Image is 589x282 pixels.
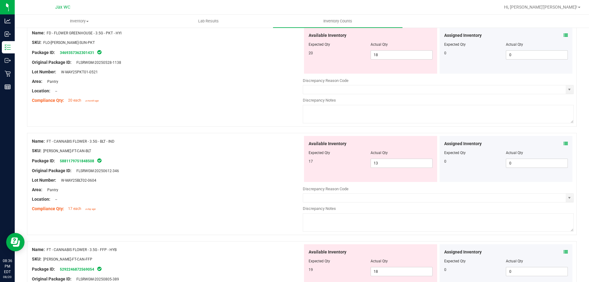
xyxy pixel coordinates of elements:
span: [PERSON_NAME]-FT-CAN-FFP [43,257,92,261]
iframe: Resource center [6,233,25,251]
span: select [566,85,573,94]
span: Name: [32,139,45,144]
div: Actual Qty [506,150,568,156]
span: Inventory Counts [315,18,360,24]
span: FLSRWGM-20250805-389 [73,277,119,281]
span: FLSRWGM-20250612-346 [73,169,119,173]
a: Inventory Counts [273,15,402,28]
span: Area: [32,187,42,192]
a: 5881179751848508 [60,159,94,163]
div: Expected Qty [444,150,506,156]
span: SKU: [32,257,41,261]
span: Inventory [15,18,144,24]
span: Pantry [44,79,58,84]
div: Discrepancy Notes [303,97,574,103]
div: Actual Qty [506,258,568,264]
span: 19 [309,268,313,272]
span: Assigned Inventory [444,249,482,255]
span: W-MAY25PKT01-0521 [58,70,98,74]
span: In Sync [97,49,102,55]
span: Assigned Inventory [444,32,482,39]
span: Hi, [PERSON_NAME]'[PERSON_NAME]! [504,5,577,10]
span: 17 each [68,207,81,211]
span: Package ID: [32,158,55,163]
span: a month ago [85,99,99,102]
span: Assigned Inventory [444,141,482,147]
span: FLO-[PERSON_NAME]-SUN-PKT [43,41,95,45]
input: 0 [506,51,568,59]
span: Expected Qty [309,42,330,47]
span: Original Package ID: [32,276,71,281]
span: 20 each [68,98,81,102]
div: Expected Qty [444,42,506,47]
span: Jax WC [55,5,70,10]
div: 0 [444,50,506,56]
inline-svg: Reports [5,84,11,90]
span: FT - CANNABIS FLOWER - 3.5G - FFP - HYB [47,248,117,252]
span: Expected Qty [309,151,330,155]
span: Discrepancy Reason Code [303,187,348,191]
span: FT - CANNABIS FLOWER - 3.5G - BLT - IND [47,139,114,144]
div: Expected Qty [444,258,506,264]
span: In Sync [97,266,102,272]
span: Location: [32,88,50,93]
input: 0 [506,159,568,168]
span: Location: [32,197,50,202]
span: [PERSON_NAME]-FT-CAN-BLT [43,149,91,153]
span: SKU: [32,40,41,45]
span: FD - FLOWER GREENHOUSE - 3.5G - PKT - HYI [47,31,121,35]
inline-svg: Inventory [5,44,11,50]
span: Actual Qty [371,259,388,263]
span: SKU: [32,148,41,153]
span: Available Inventory [309,32,346,39]
span: Compliance Qty: [32,98,64,103]
span: -- [52,197,57,202]
span: -- [52,89,57,93]
span: Lot Number: [32,178,56,183]
span: Original Package ID: [32,168,71,173]
p: 08:36 PM EDT [3,258,12,275]
inline-svg: Outbound [5,57,11,64]
span: Expected Qty [309,259,330,263]
input: 13 [371,159,432,168]
span: W-MAY25BLT02-0604 [58,178,96,183]
span: Available Inventory [309,249,346,255]
span: 20 [309,51,313,55]
span: In Sync [97,157,102,164]
a: Inventory [15,15,144,28]
a: 3469357362301431 [60,51,94,55]
span: Discrepancy Reason Code [303,78,348,83]
div: 0 [444,267,506,272]
inline-svg: Analytics [5,18,11,24]
p: 08/20 [3,275,12,279]
span: Actual Qty [371,151,388,155]
div: 0 [444,159,506,164]
span: FLSRWGM-20250528-1138 [73,60,121,65]
a: 5292246872569054 [60,267,94,272]
span: Package ID: [32,50,55,55]
input: 18 [371,267,432,276]
span: Compliance Qty: [32,206,64,211]
span: Name: [32,30,45,35]
div: Discrepancy Notes [303,206,574,212]
span: Pantry [44,188,58,192]
span: Actual Qty [371,42,388,47]
span: select [566,194,573,202]
input: 0 [506,267,568,276]
span: 17 [309,159,313,164]
span: Available Inventory [309,141,346,147]
span: Name: [32,247,45,252]
span: Area: [32,79,42,84]
inline-svg: Retail [5,71,11,77]
span: Lab Results [190,18,227,24]
a: Lab Results [144,15,273,28]
input: 18 [371,51,432,59]
div: Actual Qty [506,42,568,47]
inline-svg: Inbound [5,31,11,37]
span: Original Package ID: [32,60,71,65]
span: Package ID: [32,267,55,272]
span: Lot Number: [32,69,56,74]
span: a day ago [85,208,96,211]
